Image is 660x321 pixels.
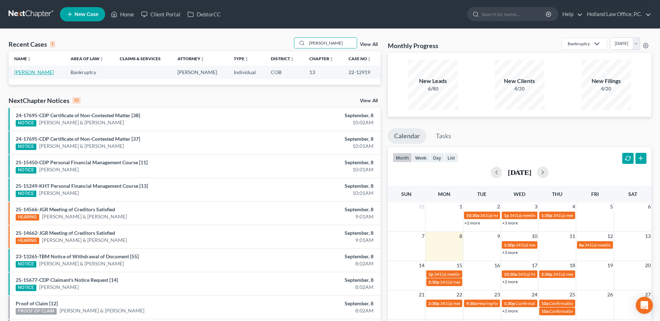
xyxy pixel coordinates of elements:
a: Client Portal [138,8,184,21]
i: unfold_more [329,57,334,61]
button: day [430,153,444,162]
span: 19 [607,261,614,270]
span: 341(a) meeting for [PERSON_NAME] [553,271,622,277]
div: 10:01AM [259,190,373,197]
span: Sun [401,191,412,197]
span: 341(a) meeting for [PERSON_NAME] [440,301,509,306]
span: 6 [647,202,651,211]
a: [PERSON_NAME] & [PERSON_NAME] [42,237,127,244]
a: Home [107,8,138,21]
span: 341(a) meeting for [PERSON_NAME] & [PERSON_NAME] [510,213,616,218]
span: 24 [531,290,538,299]
span: 1p [504,213,509,218]
span: 2:30p [428,279,439,285]
span: 5 [609,202,614,211]
span: 2:30p [428,301,439,306]
a: [PERSON_NAME] & [PERSON_NAME] [39,119,124,126]
span: 10 [531,232,538,240]
a: [PERSON_NAME] [14,69,54,75]
div: Bankruptcy [568,41,590,47]
td: COB [265,66,304,79]
span: 22 [456,290,463,299]
span: 2 [496,202,501,211]
a: View All [360,42,378,47]
span: 27 [644,290,651,299]
a: Tasks [429,128,458,144]
div: New Clients [495,77,545,85]
div: September, 8 [259,206,373,213]
div: Open Intercom Messenger [636,297,653,314]
span: 341(a) meeting for [PERSON_NAME] & [PERSON_NAME] [480,213,587,218]
button: list [444,153,458,162]
div: 8:02AM [259,307,373,314]
button: month [393,153,412,162]
a: [PERSON_NAME] [39,284,79,291]
input: Search by name... [481,7,547,21]
i: unfold_more [367,57,371,61]
span: 23 [494,290,501,299]
div: Recent Cases [9,40,55,48]
span: 1:30p [504,242,515,248]
span: Wed [514,191,525,197]
span: 26 [607,290,614,299]
div: NOTICE [16,167,36,174]
div: 8:02AM [259,284,373,291]
span: 14 [418,261,425,270]
a: Help [559,8,583,21]
a: +2 more [502,308,518,314]
span: Tue [477,191,486,197]
span: 8 [459,232,463,240]
span: Thu [552,191,562,197]
a: +2 more [464,220,480,226]
div: HEARING [16,214,39,221]
div: PROOF OF CLAIM [16,308,57,315]
td: 13 [304,66,343,79]
a: DebtorCC [184,8,224,21]
span: 341(a) meeting for [PERSON_NAME] [553,213,622,218]
a: [PERSON_NAME] [39,190,79,197]
div: New Leads [408,77,458,85]
span: 16 [494,261,501,270]
span: New Case [74,12,98,17]
a: [PERSON_NAME] [39,166,79,173]
span: 2p [428,271,433,277]
a: 24-17695-CDP Certificate of Non-Contested Matter [38] [16,112,140,118]
a: 25-14662-JGR Meeting of Creditors Satisfied [16,230,115,236]
a: Attorneyunfold_more [177,56,205,61]
div: NOTICE [16,120,36,126]
a: 25-15677-CDP Claimant's Notice Request [14] [16,277,118,283]
div: NOTICE [16,285,36,291]
span: 12 [607,232,614,240]
input: Search by name... [307,38,357,48]
a: [PERSON_NAME] & [PERSON_NAME] [39,260,124,267]
a: Case Nounfold_more [349,56,371,61]
span: 15 [456,261,463,270]
a: 25-14566-JGR Meeting of Creditors Satisfied [16,206,115,212]
span: 341(a) meeting for [PERSON_NAME] & [PERSON_NAME] [434,271,541,277]
div: 1 [50,41,55,47]
span: Fri [591,191,599,197]
span: 13 [644,232,651,240]
td: 22-12919 [343,66,381,79]
span: 2:30p [541,271,552,277]
div: September, 8 [259,112,373,119]
td: Bankruptcy [65,66,114,79]
i: unfold_more [99,57,104,61]
span: 1 [459,202,463,211]
a: [PERSON_NAME] & [PERSON_NAME] [39,143,124,150]
a: Typeunfold_more [234,56,249,61]
div: 6/80 [408,85,458,92]
span: 11 [569,232,576,240]
div: 4/20 [495,85,545,92]
div: New Filings [581,77,631,85]
span: Sat [628,191,637,197]
a: Area of Lawunfold_more [71,56,104,61]
span: 8a [579,242,584,248]
th: Claims & Services [114,51,172,66]
span: 341(a) meeting for [PERSON_NAME] [516,242,584,248]
span: 341(a) Meeting for [PERSON_NAME] [518,271,587,277]
div: 10 [72,97,81,104]
a: +2 more [502,279,518,284]
div: September, 8 [259,135,373,143]
a: [PERSON_NAME] & [PERSON_NAME] [42,213,127,220]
